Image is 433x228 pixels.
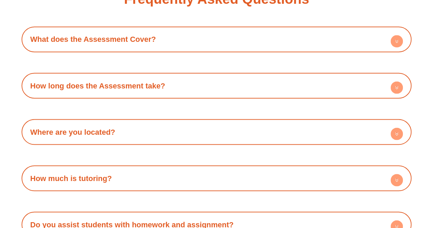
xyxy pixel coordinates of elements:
[30,81,165,90] a: How long does the Assessment take?
[30,35,156,44] a: What does the Assessment Cover?
[25,169,408,188] div: How much is tutoring?
[30,128,115,136] a: Where are you located?
[25,30,408,49] h4: What does the Assessment Cover?
[30,174,112,182] a: How much is tutoring?
[25,76,408,95] div: How long does the Assessment take?
[25,122,408,141] h4: Where are you located?
[319,151,433,228] iframe: Chat Widget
